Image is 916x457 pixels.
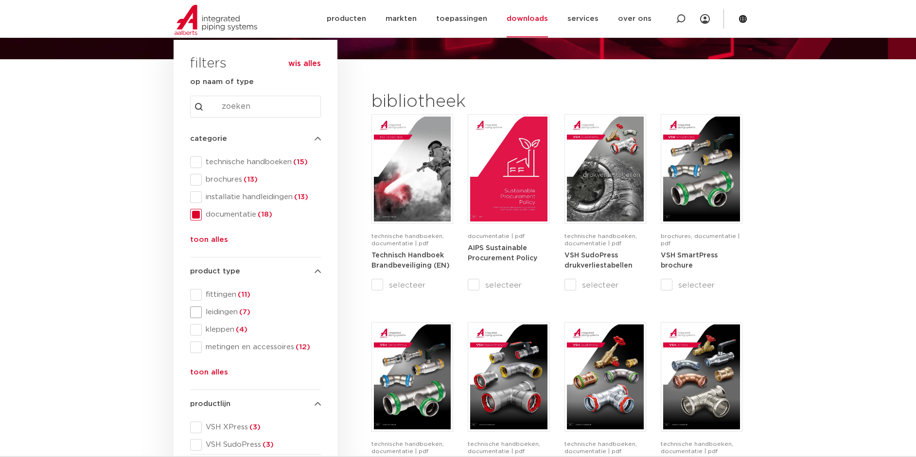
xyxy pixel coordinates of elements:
button: toon alles [190,234,228,250]
span: brochures, documentatie | pdf [661,233,740,246]
div: leidingen(7) [190,306,321,318]
span: brochures [202,175,321,185]
strong: AIPS Sustainable Procurement Policy [468,245,537,262]
span: technische handboeken, documentatie | pdf [564,233,637,246]
span: (7) [238,308,250,316]
h4: categorie [190,133,321,145]
div: fittingen(11) [190,289,321,301]
button: wis alles [288,59,321,68]
img: VSH-SmartPress_A4Brochure-5008016-2023_2.0_NL-pdf.jpg [663,117,740,221]
label: selecteer [564,279,646,291]
label: selecteer [468,279,549,291]
span: (4) [234,326,247,333]
span: (12) [294,343,310,351]
div: metingen en accessoires(12) [190,341,321,353]
span: leidingen [202,307,321,317]
a: VSH SudoPress drukverliestabellen [564,252,633,270]
span: technische handboeken, documentatie | pdf [564,441,637,454]
h4: product type [190,266,321,277]
span: documentatie [202,210,321,220]
div: documentatie(18) [190,209,321,220]
span: technische handboeken, documentatie | pdf [661,441,733,454]
span: (15) [292,158,308,166]
span: (3) [261,441,274,448]
img: VSH-SudoPress_A4TM_5001604-2023-3.0_NL-pdf.jpg [567,324,644,429]
span: (18) [256,211,272,218]
label: selecteer [661,279,742,291]
img: VSH-XPress_A4TM_5008762_2025_4.1_NL-pdf.jpg [663,324,740,429]
span: fittingen [202,290,321,300]
span: kleppen [202,325,321,335]
span: technische handboeken, documentatie | pdf [371,233,444,246]
a: VSH SmartPress brochure [661,252,718,270]
span: (13) [242,176,258,183]
img: FireProtection_A4TM_5007915_2025_2.0_EN-pdf.jpg [374,117,451,221]
div: kleppen(4) [190,324,321,336]
h3: filters [190,52,227,76]
span: metingen en accessoires [202,342,321,352]
img: VSH-PowerPress_A4TM_5008817_2024_3.1_NL-pdf.jpg [470,324,547,429]
span: (13) [293,193,308,201]
span: (3) [248,423,261,431]
strong: op naam of type [190,78,254,85]
span: installatie handleidingen [202,192,321,202]
button: toon alles [190,367,228,382]
img: VSH-SmartPress_A4TM_5009301_2023_2.0-EN-pdf.jpg [374,324,451,429]
a: AIPS Sustainable Procurement Policy [468,244,537,262]
h4: productlijn [190,398,321,410]
span: (11) [236,291,250,298]
span: technische handboeken [202,157,321,167]
a: Technisch Handboek Brandbeveiliging (EN) [371,252,450,270]
h2: bibliotheek [371,90,545,114]
div: VSH XPress(3) [190,422,321,433]
span: technische handboeken, documentatie | pdf [468,441,540,454]
img: VSH-SudoPress_A4PLT_5007706_2024-2.0_NL-pdf.jpg [567,117,644,221]
span: VSH SudoPress [202,440,321,450]
span: technische handboeken, documentatie | pdf [371,441,444,454]
div: installatie handleidingen(13) [190,191,321,203]
label: selecteer [371,279,453,291]
div: VSH SudoPress(3) [190,439,321,451]
span: documentatie | pdf [468,233,525,239]
span: VSH XPress [202,423,321,432]
div: technische handboeken(15) [190,156,321,168]
img: Aips_A4Sustainable-Procurement-Policy_5011446_EN-pdf.jpg [470,117,547,221]
div: brochures(13) [190,174,321,186]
